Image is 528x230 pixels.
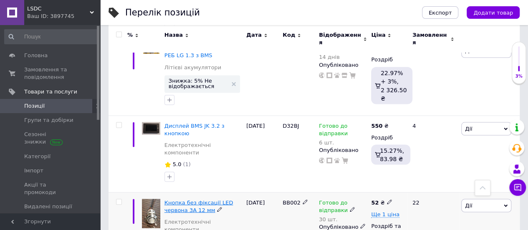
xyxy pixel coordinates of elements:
[465,125,472,131] span: Дії
[467,6,520,19] button: Додати товар
[465,48,472,54] span: Дії
[24,88,77,96] span: Товари та послуги
[429,10,452,16] span: Експорт
[371,199,392,206] div: ₴
[371,122,382,129] b: 550
[319,122,348,139] span: Готово до відправки
[164,122,225,136] a: Дисплей BMS JK 3.2 з кнопкою
[24,203,72,210] span: Видалені позиції
[183,161,190,167] span: (1)
[319,216,367,222] div: 30 шт.
[244,38,280,115] div: [DATE]
[465,202,472,208] span: Дії
[371,31,385,39] span: Ціна
[319,31,361,46] span: Відображення
[164,199,233,213] a: Кнопка без фіксації LED червона 3А 12 мм
[473,10,513,16] span: Додати товар
[380,147,404,162] span: 15.27%, 83.98 ₴
[412,31,448,46] span: Замовлення
[381,86,407,101] span: 2 326.50 ₴
[371,122,388,129] div: ₴
[319,61,367,68] div: Опубліковано
[24,153,51,160] span: Категорії
[407,38,459,115] div: 0
[24,131,77,146] span: Сезонні знижки
[27,13,100,20] div: Ваш ID: 3897745
[371,199,379,205] b: 52
[164,31,183,39] span: Назва
[24,102,45,110] span: Позиції
[164,63,221,71] a: Літієві акумулятори
[407,115,459,192] div: 4
[169,78,227,88] span: Знижка: 5% Не відображається
[246,31,262,39] span: Дата
[24,116,73,124] span: Групи та добірки
[24,66,77,81] span: Замовлення та повідомлення
[509,179,526,196] button: Чат з покупцем
[173,161,182,167] span: 5.0
[4,29,99,44] input: Пошук
[24,181,77,196] span: Акції та промокоди
[164,141,242,156] a: Електротехнічні компоненти
[319,139,367,145] div: 6 шт.
[27,5,90,13] span: LSDC
[319,146,367,154] div: Опубліковано
[381,69,403,84] span: 22.97% + 3%,
[244,115,280,192] div: [DATE]
[283,199,301,205] span: BB002
[371,134,405,141] div: Роздріб
[319,199,348,215] span: Готово до відправки
[283,122,299,129] span: D32BJ
[125,8,200,17] div: Перелік позицій
[371,211,399,217] span: Ще 1 ціна
[512,73,525,79] div: 3%
[283,31,295,39] span: Код
[24,52,48,59] span: Головна
[371,56,405,63] div: Роздріб
[319,54,364,60] div: 14 днів
[142,122,160,134] img: Дисплей BMS JK 3.2 з кнопкою
[127,31,133,39] span: %
[422,6,459,19] button: Експорт
[142,199,160,228] img: Кнопка без фіксації LED червона 3А 12 мм
[24,167,43,174] span: Імпорт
